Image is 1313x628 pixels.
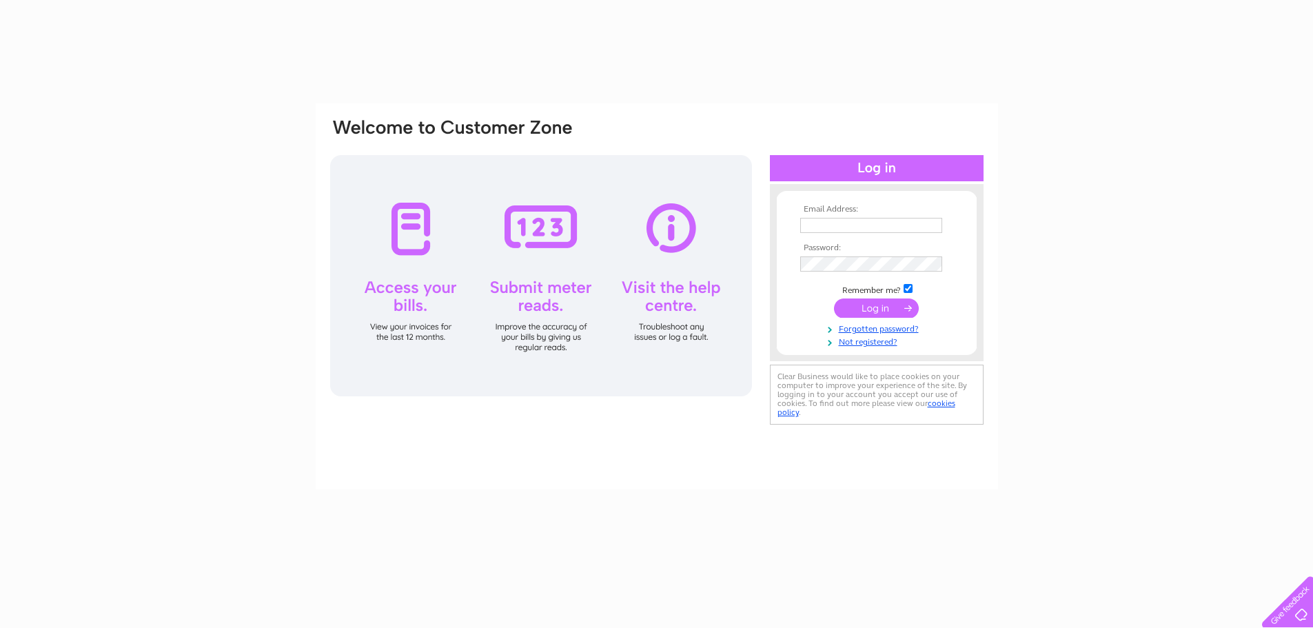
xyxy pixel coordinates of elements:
a: cookies policy [777,398,955,417]
td: Remember me? [797,282,957,296]
input: Submit [834,298,919,318]
th: Email Address: [797,205,957,214]
a: Forgotten password? [800,321,957,334]
th: Password: [797,243,957,253]
div: Clear Business would like to place cookies on your computer to improve your experience of the sit... [770,365,984,425]
a: Not registered? [800,334,957,347]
